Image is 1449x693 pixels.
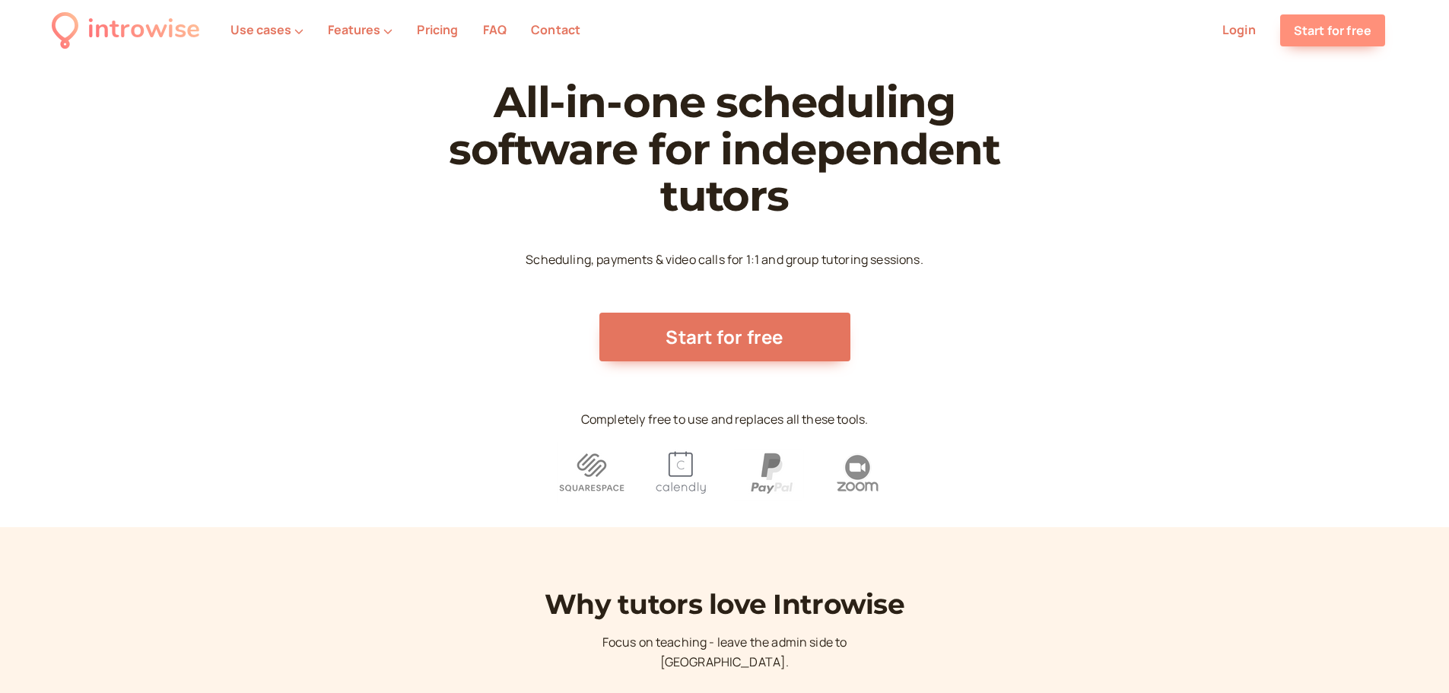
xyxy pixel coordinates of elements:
img: 0d05c253e9c2c7ec9385c0e2f04c3ae074345acf-93x80.png [822,442,893,503]
a: Login [1222,21,1256,38]
p: Focus on teaching - leave the admin side to [GEOGRAPHIC_DATA]. [573,633,877,672]
a: Contact [531,21,580,38]
div: introwise [87,9,200,51]
a: FAQ [483,21,507,38]
img: 3768b3e5ebd9a3519d5b2e41a34157cae83ee83d-93x80.png [645,442,716,503]
a: Start for free [1280,14,1385,46]
p: Completely free to use and replaces all these tools. [581,410,868,430]
p: Scheduling, payments & video calls for 1:1 and group tutoring sessions. [526,250,923,270]
h1: Why tutors love Introwise [421,588,1029,621]
a: Pricing [417,21,458,38]
img: 7b4703dc57b7b91b27e385a02bba5645814e0ffd-92x80.png [734,442,804,503]
button: Use cases [230,23,303,37]
a: introwise [52,9,200,51]
button: Features [328,23,392,37]
h1: All-in-one scheduling software for independent tutors [421,79,1029,220]
img: 6779c4a26e7da640d53f2862e2f142f93512865b-93x80.png [556,442,627,503]
a: Start for free [599,313,850,361]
